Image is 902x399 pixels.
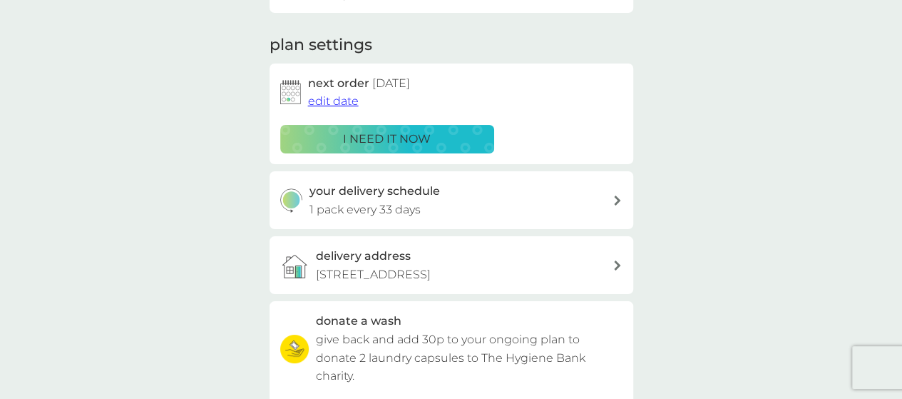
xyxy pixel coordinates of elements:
p: i need it now [343,130,431,148]
button: edit date [308,92,359,111]
h3: your delivery schedule [309,182,440,201]
button: i need it now [280,125,494,153]
p: [STREET_ADDRESS] [316,266,431,284]
h3: delivery address [316,247,411,266]
span: [DATE] [372,76,410,90]
p: give back and add 30p to your ongoing plan to donate 2 laundry capsules to The Hygiene Bank charity. [316,330,622,385]
h2: plan settings [270,34,372,56]
h2: next order [308,74,410,93]
h3: donate a wash [316,312,401,330]
span: edit date [308,94,359,108]
p: 1 pack every 33 days [309,201,421,219]
button: your delivery schedule1 pack every 33 days [270,171,633,229]
a: delivery address[STREET_ADDRESS] [270,236,633,294]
